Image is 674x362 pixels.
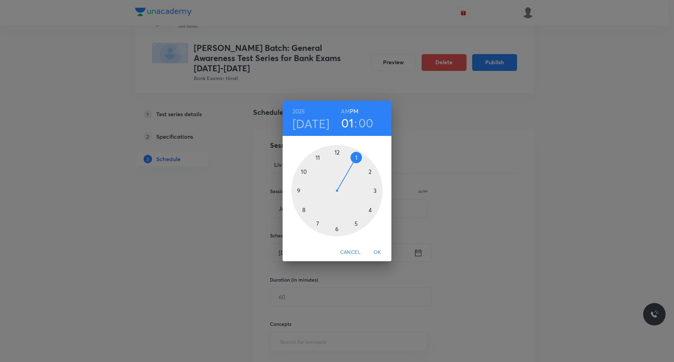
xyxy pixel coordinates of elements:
span: Cancel [340,248,361,257]
button: 00 [358,116,374,130]
button: [DATE] [292,116,330,131]
button: 01 [341,116,353,130]
button: PM [350,106,358,116]
button: OK [366,246,389,259]
button: AM [341,106,350,116]
span: OK [369,248,386,257]
button: Cancel [337,246,363,259]
h3: : [354,116,357,130]
button: 2025 [292,106,305,116]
